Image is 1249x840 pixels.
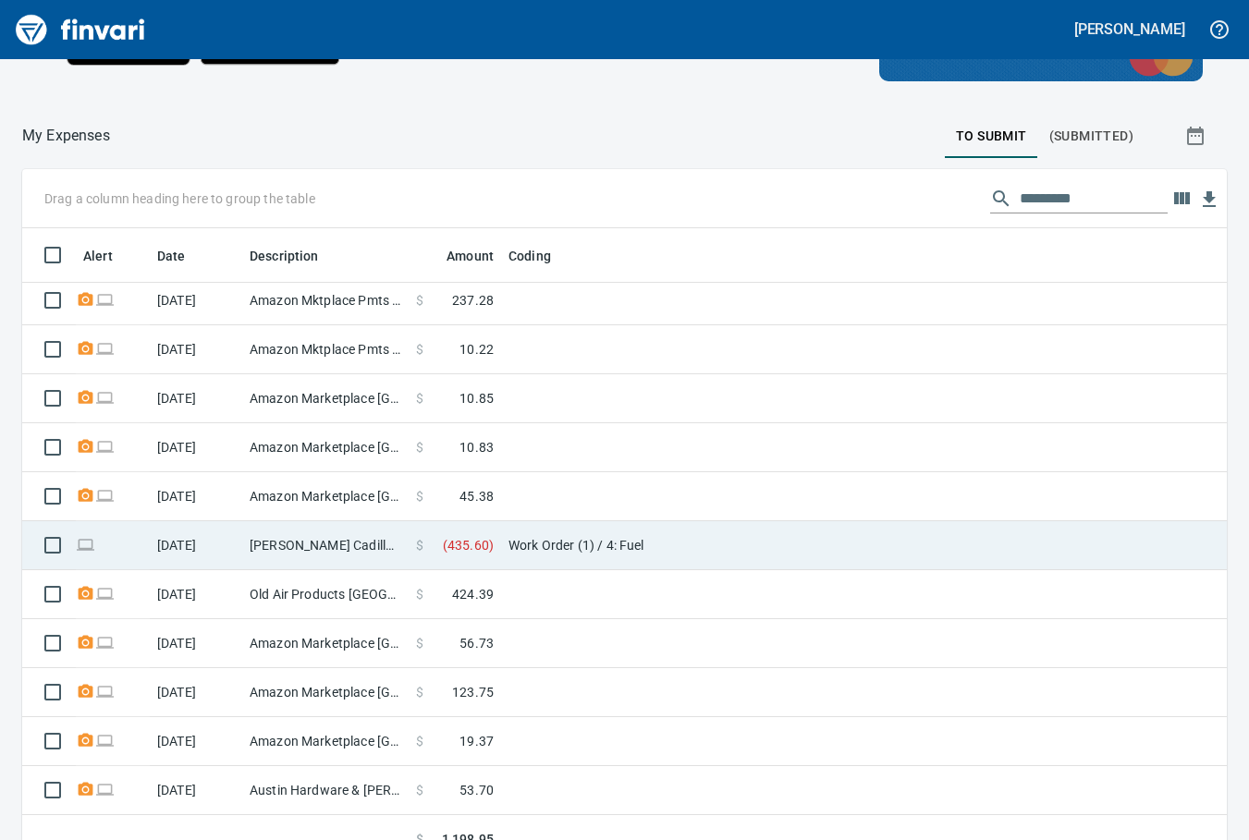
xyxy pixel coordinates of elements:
[416,438,423,457] span: $
[22,125,110,147] nav: breadcrumb
[250,245,319,267] span: Description
[83,245,137,267] span: Alert
[150,374,242,423] td: [DATE]
[76,686,95,698] span: Receipt Required
[76,294,95,306] span: Receipt Required
[459,634,494,652] span: 56.73
[459,487,494,505] span: 45.38
[422,245,494,267] span: Amount
[1049,125,1133,148] span: (Submitted)
[95,735,115,747] span: Online transaction
[416,487,423,505] span: $
[95,441,115,453] span: Online transaction
[150,276,242,325] td: [DATE]
[508,245,575,267] span: Coding
[1070,15,1190,43] button: [PERSON_NAME]
[11,7,150,52] img: Finvari
[956,125,1027,148] span: To Submit
[1195,186,1223,213] button: Download Table
[95,637,115,649] span: Online transaction
[76,343,95,355] span: Receipt Required
[452,585,494,603] span: 424.39
[242,423,409,472] td: Amazon Marketplace [GEOGRAPHIC_DATA] [GEOGRAPHIC_DATA]
[95,343,115,355] span: Online transaction
[242,276,409,325] td: Amazon Mktplace Pmts [DOMAIN_NAME][URL] WA
[150,766,242,815] td: [DATE]
[76,637,95,649] span: Receipt Required
[150,423,242,472] td: [DATE]
[95,784,115,796] span: Online transaction
[459,438,494,457] span: 10.83
[95,588,115,600] span: Online transaction
[76,441,95,453] span: Receipt Required
[250,245,343,267] span: Description
[22,125,110,147] p: My Expenses
[95,490,115,502] span: Online transaction
[242,619,409,668] td: Amazon Marketplace [GEOGRAPHIC_DATA] [GEOGRAPHIC_DATA]
[242,570,409,619] td: Old Air Products [GEOGRAPHIC_DATA] [GEOGRAPHIC_DATA]
[416,634,423,652] span: $
[76,588,95,600] span: Receipt Required
[242,521,409,570] td: [PERSON_NAME] Cadilla Pasco [GEOGRAPHIC_DATA]
[150,668,242,717] td: [DATE]
[416,340,423,359] span: $
[416,536,423,554] span: $
[416,389,423,408] span: $
[501,521,963,570] td: Work Order (1) / 4: Fuel
[447,245,494,267] span: Amount
[76,539,95,551] span: Online transaction
[150,472,242,521] td: [DATE]
[242,325,409,374] td: Amazon Mktplace Pmts [DOMAIN_NAME][URL] WA
[416,585,423,603] span: $
[76,490,95,502] span: Receipt Required
[150,619,242,668] td: [DATE]
[76,735,95,747] span: Receipt Required
[459,781,494,799] span: 53.70
[242,668,409,717] td: Amazon Marketplace [GEOGRAPHIC_DATA] [GEOGRAPHIC_DATA]
[157,245,186,267] span: Date
[459,732,494,750] span: 19.37
[459,340,494,359] span: 10.22
[95,686,115,698] span: Online transaction
[150,717,242,766] td: [DATE]
[459,389,494,408] span: 10.85
[83,245,113,267] span: Alert
[416,291,423,310] span: $
[452,291,494,310] span: 237.28
[452,683,494,701] span: 123.75
[242,766,409,815] td: Austin Hardware & [PERSON_NAME] Summit [GEOGRAPHIC_DATA]
[416,732,423,750] span: $
[242,374,409,423] td: Amazon Marketplace [GEOGRAPHIC_DATA] [GEOGRAPHIC_DATA]
[76,392,95,404] span: Receipt Required
[150,521,242,570] td: [DATE]
[416,683,423,701] span: $
[242,717,409,766] td: Amazon Marketplace [GEOGRAPHIC_DATA] [GEOGRAPHIC_DATA]
[44,189,315,208] p: Drag a column heading here to group the table
[95,294,115,306] span: Online transaction
[1168,185,1195,213] button: Choose columns to display
[95,392,115,404] span: Online transaction
[443,536,494,554] span: ( 435.60 )
[150,325,242,374] td: [DATE]
[157,245,210,267] span: Date
[150,570,242,619] td: [DATE]
[1074,19,1185,39] h5: [PERSON_NAME]
[416,781,423,799] span: $
[508,245,551,267] span: Coding
[242,472,409,521] td: Amazon Marketplace [GEOGRAPHIC_DATA] [GEOGRAPHIC_DATA]
[76,784,95,796] span: Receipt Required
